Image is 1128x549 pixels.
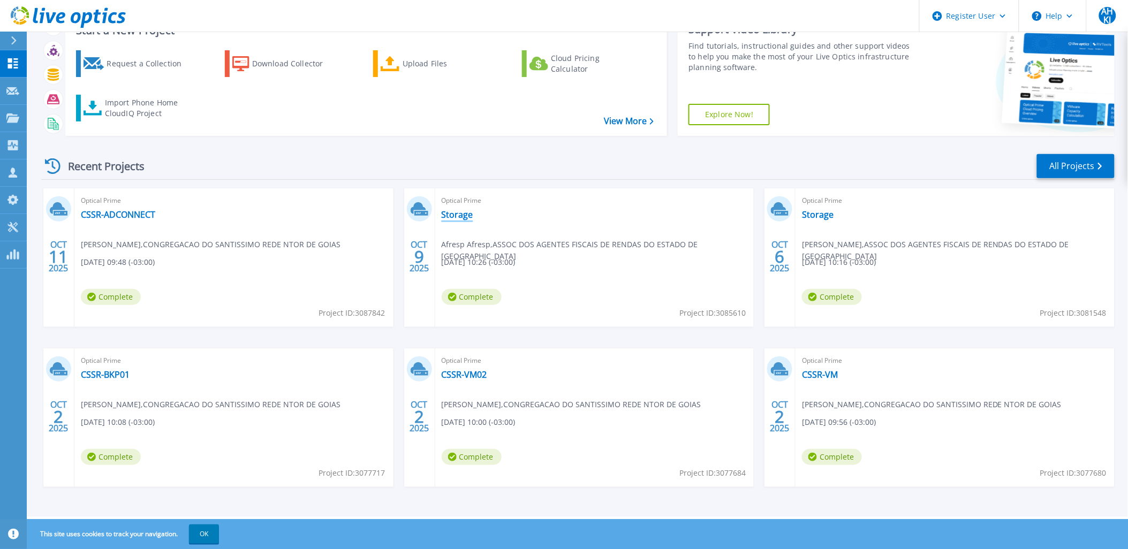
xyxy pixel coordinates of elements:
[319,467,385,479] span: Project ID: 3077717
[688,41,912,73] div: Find tutorials, instructional guides and other support videos to help you make the most of your L...
[76,25,654,36] h3: Start a New Project
[802,256,876,268] span: [DATE] 10:16 (-03:00)
[48,237,69,276] div: OCT 2025
[76,50,195,77] a: Request a Collection
[414,412,424,421] span: 2
[107,53,192,74] div: Request a Collection
[81,195,387,207] span: Optical Prime
[48,397,69,436] div: OCT 2025
[770,397,790,436] div: OCT 2025
[81,289,141,305] span: Complete
[802,416,876,428] span: [DATE] 09:56 (-03:00)
[802,195,1108,207] span: Optical Prime
[252,53,338,74] div: Download Collector
[29,524,219,544] span: This site uses cookies to track your navigation.
[604,116,654,126] a: View More
[679,307,746,319] span: Project ID: 3085610
[442,256,516,268] span: [DATE] 10:26 (-03:00)
[442,399,701,410] span: [PERSON_NAME] , CONGREGACAO DO SANTISSIMO REDE NTOR DE GOIAS
[81,416,155,428] span: [DATE] 10:08 (-03:00)
[442,289,502,305] span: Complete
[442,195,748,207] span: Optical Prime
[81,369,130,380] a: CSSR-BKP01
[81,355,387,367] span: Optical Prime
[373,50,493,77] a: Upload Files
[802,239,1115,262] span: [PERSON_NAME] , ASSOC DOS AGENTES FISCAIS DE RENDAS DO ESTADO DE [GEOGRAPHIC_DATA]
[409,237,429,276] div: OCT 2025
[802,289,862,305] span: Complete
[403,53,488,74] div: Upload Files
[802,209,834,220] a: Storage
[81,399,340,410] span: [PERSON_NAME] , CONGREGACAO DO SANTISSIMO REDE NTOR DE GOIAS
[688,104,770,125] a: Explore Now!
[49,252,68,261] span: 11
[81,209,155,220] a: CSSR-ADCONNECT
[81,449,141,465] span: Complete
[81,239,340,250] span: [PERSON_NAME] , CONGREGACAO DO SANTISSIMO REDE NTOR DE GOIAS
[551,53,637,74] div: Cloud Pricing Calculator
[105,97,188,119] div: Import Phone Home CloudIQ Project
[775,252,785,261] span: 6
[442,369,487,380] a: CSSR-VM02
[54,412,63,421] span: 2
[319,307,385,319] span: Project ID: 3087842
[679,467,746,479] span: Project ID: 3077684
[442,355,748,367] span: Optical Prime
[442,209,473,220] a: Storage
[802,449,862,465] span: Complete
[41,153,159,179] div: Recent Projects
[442,239,754,262] span: Afresp Afresp , ASSOC DOS AGENTES FISCAIS DE RENDAS DO ESTADO DE [GEOGRAPHIC_DATA]
[1037,154,1115,178] a: All Projects
[442,449,502,465] span: Complete
[522,50,641,77] a: Cloud Pricing Calculator
[414,252,424,261] span: 9
[802,355,1108,367] span: Optical Prime
[1040,307,1107,319] span: Project ID: 3081548
[802,399,1062,410] span: [PERSON_NAME] , CONGREGACAO DO SANTISSIMO REDE NTOR DE GOIAS
[225,50,344,77] a: Download Collector
[442,416,516,428] span: [DATE] 10:00 (-03:00)
[81,256,155,268] span: [DATE] 09:48 (-03:00)
[409,397,429,436] div: OCT 2025
[1099,7,1116,24] span: AHKJ
[802,369,838,380] a: CSSR-VM
[775,412,785,421] span: 2
[1040,467,1107,479] span: Project ID: 3077680
[189,524,219,544] button: OK
[770,237,790,276] div: OCT 2025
